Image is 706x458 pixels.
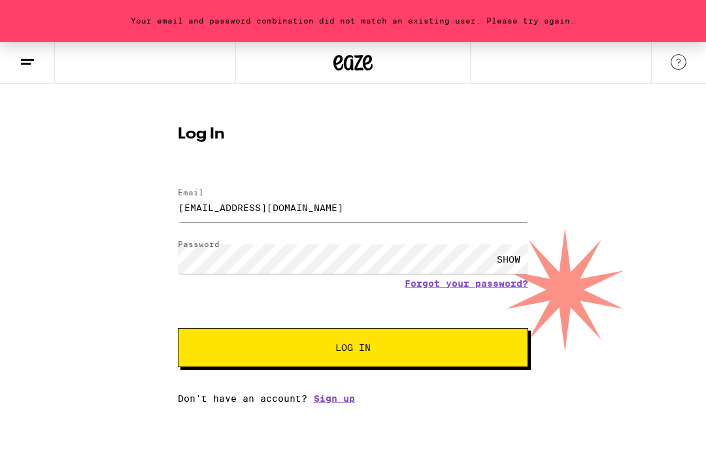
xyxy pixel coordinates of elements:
[178,127,528,142] h1: Log In
[8,9,94,20] span: Hi. Need any help?
[405,278,528,289] a: Forgot your password?
[314,393,355,404] a: Sign up
[178,393,528,404] div: Don't have an account?
[178,328,528,367] button: Log In
[178,240,220,248] label: Password
[335,343,371,352] span: Log In
[489,244,528,274] div: SHOW
[178,188,204,197] label: Email
[178,193,528,222] input: Email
